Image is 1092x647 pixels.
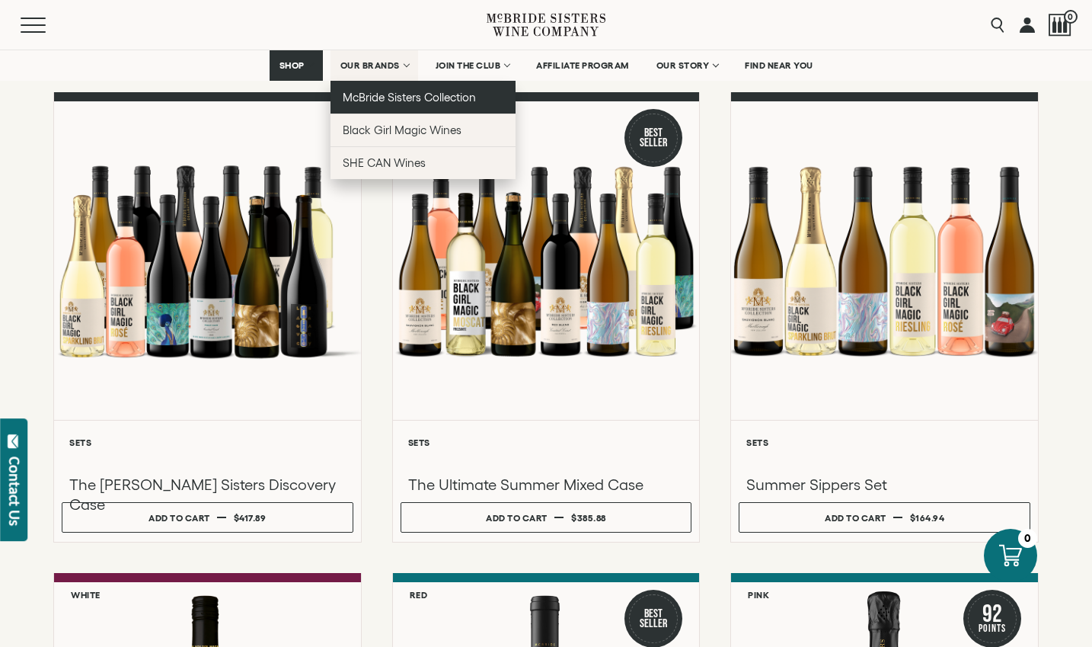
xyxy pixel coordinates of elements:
[401,502,692,533] button: Add to cart $385.88
[7,456,22,526] div: Contact Us
[330,81,516,114] a: McBride Sisters Collection
[571,513,606,523] span: $385.88
[426,50,519,81] a: JOIN THE CLUB
[343,156,426,169] span: SHE CAN Wines
[1018,529,1037,548] div: 0
[62,502,353,533] button: Add to cart $417.89
[392,92,701,543] a: Best Seller The Ultimate Summer Mixed Case Sets The Ultimate Summer Mixed Case Add to cart $385.88
[234,513,267,523] span: $417.89
[279,60,305,71] span: SHOP
[746,437,1023,447] h6: Sets
[330,114,516,146] a: Black Girl Magic Wines
[410,590,428,600] h6: Red
[486,507,548,529] div: Add to cart
[745,60,813,71] span: FIND NEAR YOU
[21,18,75,33] button: Mobile Menu Trigger
[1064,10,1078,24] span: 0
[730,92,1039,543] a: Summer Sippers Set Sets Summer Sippers Set Add to cart $164.94
[748,590,769,600] h6: Pink
[330,146,516,179] a: SHE CAN Wines
[436,60,501,71] span: JOIN THE CLUB
[148,507,210,529] div: Add to cart
[69,475,346,514] h3: The [PERSON_NAME] Sisters Discovery Case
[739,502,1030,533] button: Add to cart $164.94
[746,475,1023,495] h3: Summer Sippers Set
[536,60,629,71] span: AFFILIATE PROGRAM
[71,590,101,600] h6: White
[53,92,362,543] a: McBride Sisters Full Set Sets The [PERSON_NAME] Sisters Discovery Case Add to cart $417.89
[69,437,346,447] h6: Sets
[735,50,823,81] a: FIND NEAR YOU
[270,50,323,81] a: SHOP
[526,50,639,81] a: AFFILIATE PROGRAM
[343,123,461,136] span: Black Girl Magic Wines
[343,91,477,104] span: McBride Sisters Collection
[825,507,886,529] div: Add to cart
[408,475,685,495] h3: The Ultimate Summer Mixed Case
[656,60,710,71] span: OUR STORY
[408,437,685,447] h6: Sets
[647,50,728,81] a: OUR STORY
[330,50,418,81] a: OUR BRANDS
[340,60,400,71] span: OUR BRANDS
[910,513,945,523] span: $164.94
